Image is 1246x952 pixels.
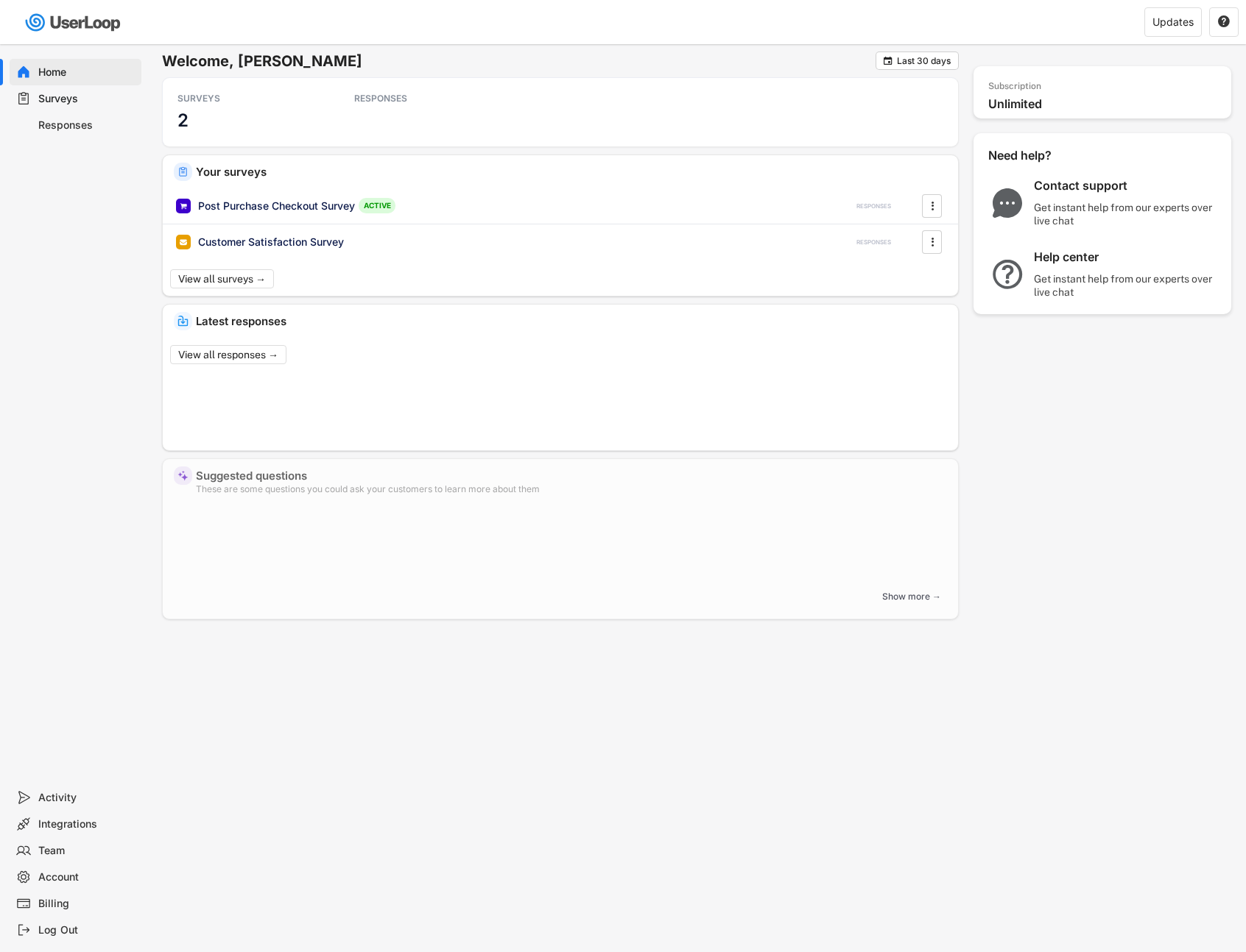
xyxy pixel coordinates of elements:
img: QuestionMarkInverseMajor.svg [988,260,1027,289]
div: Responses [38,118,135,132]
button: View all surveys → [170,269,274,288]
div: Account [38,870,135,884]
div: Suggested questions [196,470,947,481]
div: Customer Satisfaction Survey [198,235,344,249]
div: Latest responses [196,316,947,327]
div: Contact support [1034,178,1218,193]
div: Home [38,65,135,79]
div: RESPONSES [856,202,891,210]
div: ACTIVE [359,198,395,213]
div: Help center [1034,249,1218,265]
div: SURVEYS [177,93,310,104]
h3: 2 [177,109,189,132]
img: IncomingMajor.svg [177,316,189,327]
div: Activity [38,791,135,805]
button:  [925,231,940,253]
text:  [931,198,934,213]
div: Need help? [988,148,1091,163]
img: userloop-logo-01.svg [22,7,126,38]
text:  [884,55,893,66]
div: Log Out [38,923,135,937]
div: Unlimited [988,96,1224,112]
div: RESPONSES [856,238,891,246]
div: Integrations [38,817,135,831]
button:  [1217,15,1231,29]
div: Subscription [988,81,1041,93]
div: Post Purchase Checkout Survey [198,199,355,213]
text:  [931,234,934,249]
h6: Welcome, [PERSON_NAME] [162,51,876,71]
button:  [882,55,893,66]
text:  [1218,15,1230,28]
div: Updates [1152,17,1194,27]
img: MagicMajor%20%28Purple%29.svg [177,470,189,481]
div: These are some questions you could ask your customers to learn more about them [196,485,947,494]
button: Show more → [876,586,947,608]
div: Your surveys [196,166,947,177]
div: Get instant help from our experts over live chat [1034,201,1218,227]
img: ChatMajor.svg [988,188,1027,218]
div: Get instant help from our experts over live chat [1034,272,1218,299]
div: Last 30 days [897,57,951,65]
button: View all responses → [170,345,286,364]
div: Surveys [38,92,135,106]
div: RESPONSES [354,93,487,104]
div: Team [38,844,135,858]
button:  [925,195,940,217]
div: Billing [38,897,135,911]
